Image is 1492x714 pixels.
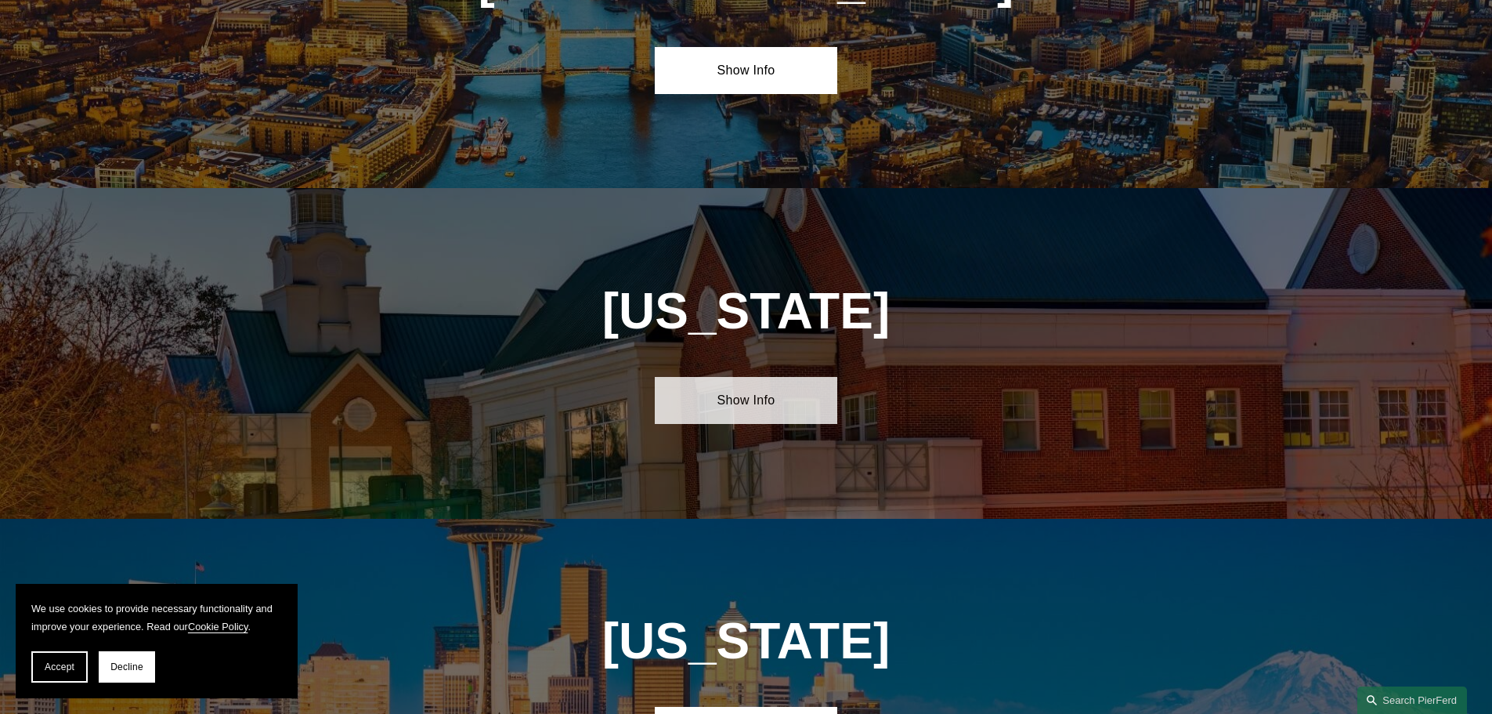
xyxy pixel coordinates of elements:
h1: [US_STATE] [563,613,929,670]
a: Cookie Policy [188,621,248,632]
button: Decline [99,651,155,683]
p: We use cookies to provide necessary functionality and improve your experience. Read our . [31,600,282,636]
a: Show Info [655,47,837,94]
span: Decline [110,661,143,672]
button: Accept [31,651,88,683]
a: Show Info [655,377,837,424]
section: Cookie banner [16,584,298,698]
h1: [US_STATE] [472,283,1021,340]
span: Accept [45,661,74,672]
a: Search this site [1357,687,1467,714]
